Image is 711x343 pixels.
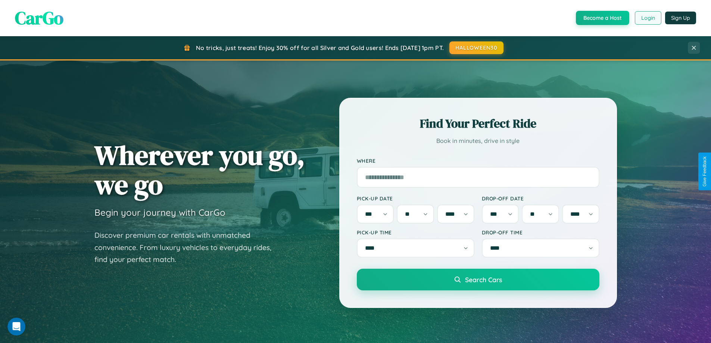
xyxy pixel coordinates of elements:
[635,11,661,25] button: Login
[357,229,474,236] label: Pick-up Time
[94,207,225,218] h3: Begin your journey with CarGo
[702,156,707,187] div: Give Feedback
[357,195,474,202] label: Pick-up Date
[94,229,281,266] p: Discover premium car rentals with unmatched convenience. From luxury vehicles to everyday rides, ...
[482,229,599,236] label: Drop-off Time
[196,44,444,52] span: No tricks, just treats! Enjoy 30% off for all Silver and Gold users! Ends [DATE] 1pm PT.
[482,195,599,202] label: Drop-off Date
[357,135,599,146] p: Book in minutes, drive in style
[449,41,503,54] button: HALLOWEEN30
[15,6,63,30] span: CarGo
[7,318,25,336] iframe: Intercom live chat
[576,11,629,25] button: Become a Host
[357,158,599,164] label: Where
[357,115,599,132] h2: Find Your Perfect Ride
[357,269,599,290] button: Search Cars
[465,275,502,284] span: Search Cars
[94,140,305,199] h1: Wherever you go, we go
[665,12,696,24] button: Sign Up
